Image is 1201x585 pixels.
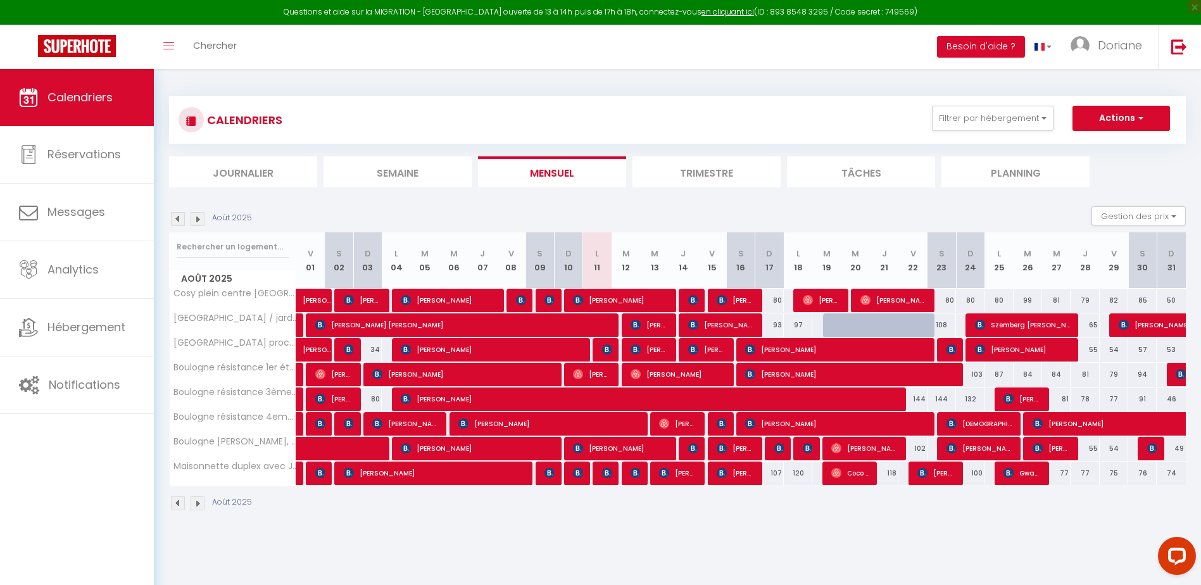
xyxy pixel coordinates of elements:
span: [PERSON_NAME] [659,412,697,436]
div: 80 [984,289,1013,312]
span: [PERSON_NAME] [PERSON_NAME] [344,337,353,362]
span: Cusse Gaelle [573,461,582,485]
span: [PERSON_NAME] [401,387,895,411]
input: Rechercher un logement... [177,236,289,258]
span: [PERSON_NAME] [602,337,612,362]
span: [PERSON_NAME] [303,331,332,355]
img: ... [1071,36,1090,55]
span: [PERSON_NAME] [631,362,726,386]
th: 27 [1042,232,1071,289]
div: 91 [1128,387,1157,411]
span: [PERSON_NAME] [917,461,955,485]
div: 85 [1128,289,1157,312]
span: Chercher [193,39,237,52]
div: 87 [984,363,1013,386]
div: 93 [755,313,784,337]
th: 12 [612,232,640,289]
th: 06 [439,232,468,289]
span: [GEOGRAPHIC_DATA] / jardin [172,313,298,323]
th: 19 [812,232,841,289]
span: [PERSON_NAME] [717,436,755,460]
abbr: J [882,248,887,260]
button: Besoin d'aide ? [937,36,1025,58]
th: 03 [353,232,382,289]
div: 49 [1157,437,1186,460]
th: 10 [554,232,582,289]
a: [PERSON_NAME] [296,462,303,486]
span: [PERSON_NAME] [344,412,353,436]
div: 77 [1042,462,1071,485]
span: [PERSON_NAME] [401,288,496,312]
span: [PERSON_NAME] [573,362,611,386]
div: 55 [1071,437,1099,460]
div: 80 [927,289,956,312]
div: 50 [1157,289,1186,312]
th: 08 [497,232,525,289]
th: 24 [956,232,984,289]
span: [PERSON_NAME] [631,461,640,485]
span: Gwadominica Lopio [1003,461,1041,485]
abbr: L [997,248,1001,260]
span: [PERSON_NAME] [401,436,553,460]
th: 17 [755,232,784,289]
div: 84 [1042,363,1071,386]
abbr: D [967,248,974,260]
p: Août 2025 [212,212,252,224]
th: 18 [784,232,812,289]
p: Août 2025 [212,496,252,508]
a: ... Doriane [1061,25,1158,69]
abbr: V [508,248,514,260]
span: [PERSON_NAME] [717,288,755,312]
abbr: M [651,248,658,260]
div: 77 [1071,462,1099,485]
span: [PERSON_NAME] [688,436,698,460]
span: [PERSON_NAME] [372,362,553,386]
span: [PERSON_NAME] [831,436,898,460]
th: 25 [984,232,1013,289]
div: 57 [1128,338,1157,362]
span: Août 2025 [170,270,296,288]
span: [PERSON_NAME] [315,461,325,485]
span: Boulogne résistance 1er étage hyper centre [172,363,298,372]
span: Coco Cocotte [831,461,869,485]
div: 97 [784,313,812,337]
abbr: M [421,248,429,260]
th: 16 [726,232,755,289]
th: 29 [1100,232,1128,289]
abbr: V [910,248,916,260]
div: 100 [956,462,984,485]
div: 118 [870,462,898,485]
abbr: V [709,248,715,260]
div: 94 [1128,363,1157,386]
span: [PERSON_NAME] [516,288,525,312]
span: [PERSON_NAME] [745,412,926,436]
span: Boulogne résistance 4eme duplex [172,412,298,422]
span: [PERSON_NAME] [688,288,698,312]
div: 144 [927,387,956,411]
div: 78 [1071,387,1099,411]
div: 81 [1071,363,1099,386]
th: 23 [927,232,956,289]
abbr: S [939,248,945,260]
span: [PERSON_NAME] [544,288,554,312]
span: [PERSON_NAME] [631,337,669,362]
a: [PERSON_NAME] [296,289,325,313]
span: [PERSON_NAME] [1003,387,1041,411]
span: Doriane [1098,37,1142,53]
span: [PERSON_NAME] [860,288,927,312]
span: Boulogne résistance 3ème étage [172,387,298,397]
a: [PERSON_NAME] [296,387,303,412]
abbr: V [1111,248,1117,260]
th: 31 [1157,232,1186,289]
abbr: M [450,248,458,260]
abbr: M [1024,248,1031,260]
span: [PERSON_NAME] [803,288,841,312]
li: Tâches [787,156,935,187]
div: 55 [1071,338,1099,362]
div: 80 [755,289,784,312]
div: 54 [1100,437,1128,460]
span: [PERSON_NAME] [458,412,639,436]
span: [PERSON_NAME] [315,362,353,386]
span: [PERSON_NAME] [PERSON_NAME] [688,313,755,337]
div: 84 [1014,363,1042,386]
